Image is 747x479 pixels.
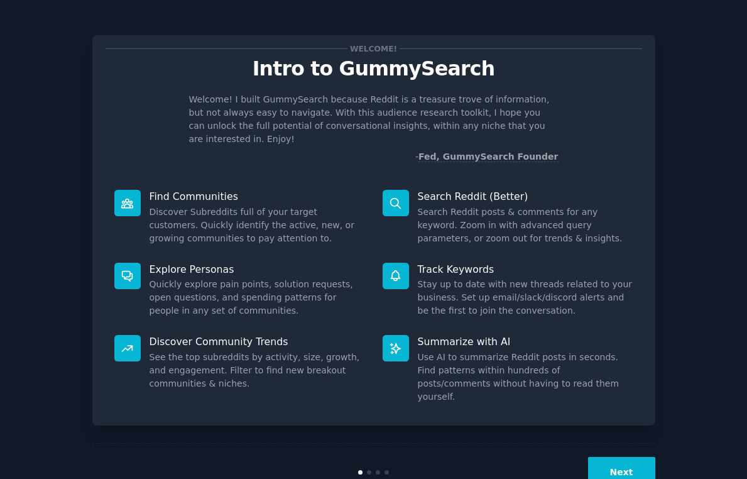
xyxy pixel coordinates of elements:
[150,278,365,317] dd: Quickly explore pain points, solution requests, open questions, and spending patterns for people ...
[418,335,633,348] p: Summarize with AI
[347,42,399,55] span: Welcome!
[418,206,633,245] dd: Search Reddit posts & comments for any keyword. Zoom in with advanced query parameters, or zoom o...
[150,335,365,348] p: Discover Community Trends
[418,263,633,276] p: Track Keywords
[418,151,559,162] a: Fed, GummySearch Founder
[150,206,365,245] dd: Discover Subreddits full of your target customers. Quickly identify the active, new, or growing c...
[150,351,365,390] dd: See the top subreddits by activity, size, growth, and engagement. Filter to find new breakout com...
[189,93,559,146] p: Welcome! I built GummySearch because Reddit is a treasure trove of information, but not always ea...
[150,263,365,276] p: Explore Personas
[415,150,559,163] div: -
[418,190,633,203] p: Search Reddit (Better)
[418,351,633,404] dd: Use AI to summarize Reddit posts in seconds. Find patterns within hundreds of posts/comments with...
[106,58,642,80] p: Intro to GummySearch
[418,278,633,317] dd: Stay up to date with new threads related to your business. Set up email/slack/discord alerts and ...
[150,190,365,203] p: Find Communities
